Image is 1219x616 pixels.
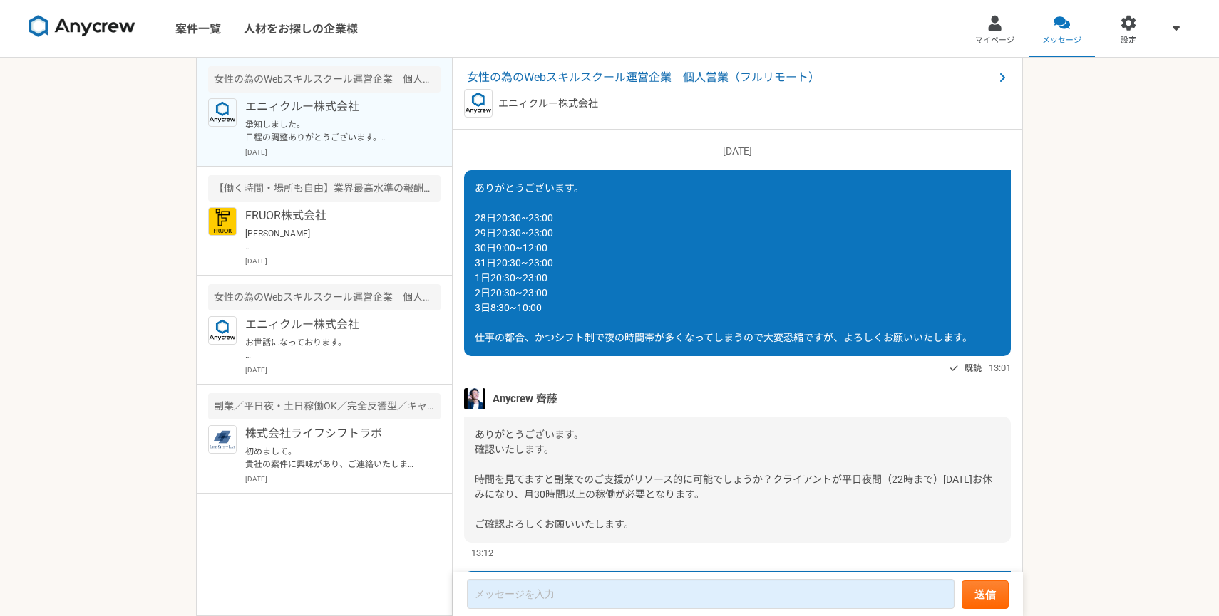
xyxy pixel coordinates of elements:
p: [DATE] [245,474,441,484]
img: %E7%B8%A6%E7%B5%84%E3%81%BF_%E3%83%88%E3%83%AA%E3%83%9F%E3%83%B3%E3%82%AF%E3%82%99%E7%94%A8%E4%BD... [208,425,237,454]
p: エニィクルー株式会社 [498,96,598,111]
span: ありがとうございます。 確認いたします。 時間を見てますと副業でのご支援がリソース的に可能でしょうか？クライアントが平日夜間（22時まで）[DATE]お休みになり、月30時間以上の稼働が必要とな... [475,429,992,530]
img: S__5267474.jpg [464,388,485,409]
span: 13:01 [989,361,1011,375]
p: [DATE] [245,256,441,266]
span: 13:12 [471,546,493,560]
p: [DATE] [245,365,441,375]
button: 送信 [962,580,1009,609]
img: FRUOR%E3%83%AD%E3%82%B3%E3%82%99.png [208,207,237,236]
span: 設定 [1121,35,1136,46]
p: エニィクルー株式会社 [245,98,421,115]
span: メッセージ [1042,35,1081,46]
img: 8DqYSo04kwAAAAASUVORK5CYII= [29,15,135,38]
span: ありがとうございます。 28日20:30~23:00 29日20:30~23:00 30日9:00~12:00 31日20:30~23:00 1日20:30~23:00 2日20:30~23:0... [475,182,972,343]
p: [DATE] [464,144,1011,159]
p: FRUOR株式会社 [245,207,421,224]
span: マイページ [975,35,1014,46]
span: 既読 [965,360,982,377]
div: 女性の為のWebスキルスクール運営企業 個人営業 [208,284,441,310]
p: [PERSON_NAME] お世話になっております。 予約いたしました。 当日はよろしくお願いいたします。 [PERSON_NAME] [245,227,421,253]
div: 【働く時間・場所も自由】業界最高水準の報酬率を誇るキャリアアドバイザーを募集！ [208,175,441,202]
p: 初めまして。 貴社の案件に興味があり、ご連絡いたしました。 就活時から「教育」に興味が生まれ、新卒からは業務委託で英会話スクールの営業に従事してきました。 他にもスクール関係の営業経験もあり、そ... [245,445,421,471]
p: エニィクルー株式会社 [245,316,421,333]
span: 女性の為のWebスキルスクール運営企業 個人営業（フルリモート） [467,69,994,86]
div: 副業／平日夜・土日稼働OK／完全反響型／キャリアスクールの説明会担当者 [208,393,441,419]
div: 女性の為のWebスキルスクール運営企業 個人営業（フルリモート） [208,66,441,93]
span: Anycrew 齊藤 [493,391,557,407]
p: [DATE] [245,147,441,157]
p: 承知しました。 日程の調整ありがとうございます。 当日はよろしくお願いいたします。 [245,118,421,144]
img: logo_text_blue_01.png [464,89,493,118]
img: logo_text_blue_01.png [208,316,237,345]
p: お世話になっております。 もしよろしければ、再度お話伺いたく思っているのですが、いかがでしょうか？ お忙しい中で大変恐縮ですが、よろしくお願いいたします。 [245,336,421,362]
img: logo_text_blue_01.png [208,98,237,127]
p: 株式会社ライフシフトラボ [245,425,421,442]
